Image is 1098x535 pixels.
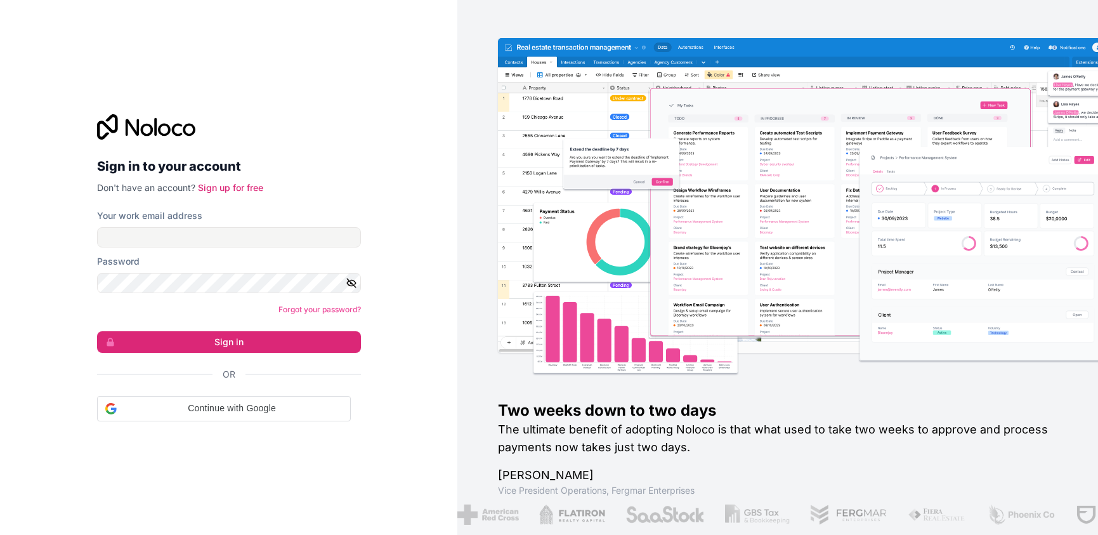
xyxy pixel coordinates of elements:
[97,331,361,353] button: Sign in
[625,505,705,525] img: /assets/saastock-C6Zbiodz.png
[97,209,202,222] label: Your work email address
[457,505,519,525] img: /assets/american-red-cross-BAupjrZR.png
[539,505,605,525] img: /assets/flatiron-C8eUkumj.png
[278,305,361,314] a: Forgot your password?
[97,182,195,193] span: Don't have an account?
[725,505,790,525] img: /assets/gbstax-C-GtDUiK.png
[97,227,361,248] input: Email address
[908,505,967,525] img: /assets/fiera-fwj2N5v4.png
[97,396,351,421] div: Continue with Google
[97,273,361,293] input: Password
[223,368,235,381] span: Or
[810,505,887,525] img: /assets/fergmar-CudnrXN5.png
[498,400,1057,421] h1: Two weeks down to two days
[498,484,1057,497] h1: Vice President Operations , Fergmar Enterprises
[987,505,1056,525] img: /assets/phoenix-BREaitsQ.png
[498,421,1057,456] h2: The ultimate benefit of adopting Noloco is that what used to take two weeks to approve and proces...
[498,466,1057,484] h1: [PERSON_NAME]
[97,255,140,268] label: Password
[97,155,361,178] h2: Sign in to your account
[198,182,263,193] a: Sign up for free
[122,402,343,415] span: Continue with Google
